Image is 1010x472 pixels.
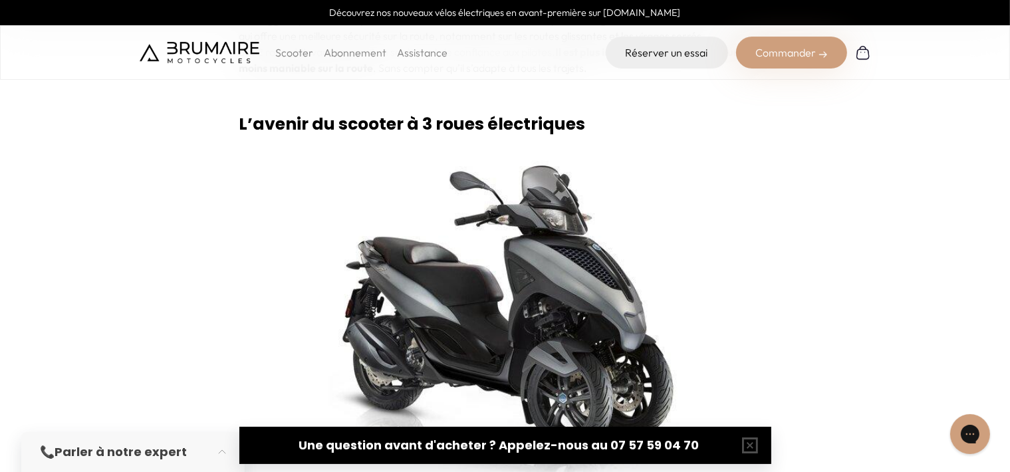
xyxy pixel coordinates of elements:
[819,51,827,59] img: right-arrow-2.png
[140,42,259,63] img: Brumaire Motocycles
[324,46,386,59] a: Abonnement
[275,45,313,60] p: Scooter
[736,37,847,68] div: Commander
[855,45,871,60] img: Panier
[944,410,997,459] iframe: Gorgias live chat messenger
[397,46,447,59] a: Assistance
[239,112,586,136] strong: L’avenir du scooter à 3 roues électriques
[606,37,728,68] a: Réserver un essai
